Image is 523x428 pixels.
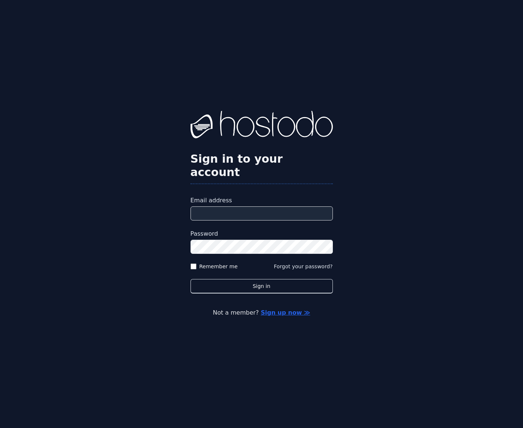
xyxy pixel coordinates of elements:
[191,229,333,238] label: Password
[191,279,333,293] button: Sign in
[261,309,310,316] a: Sign up now ≫
[199,263,238,270] label: Remember me
[191,111,333,140] img: Hostodo
[36,308,487,317] p: Not a member?
[191,196,333,205] label: Email address
[274,263,333,270] button: Forgot your password?
[191,152,333,179] h2: Sign in to your account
